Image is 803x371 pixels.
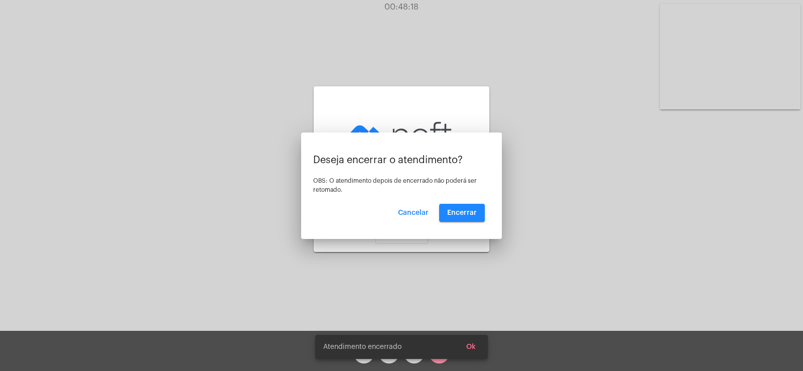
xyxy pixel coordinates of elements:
[323,342,401,352] span: Atendimento encerrado
[344,106,459,164] img: logo-neft-novo-2.png
[313,155,490,166] p: Deseja encerrar o atendimento?
[398,209,429,216] span: Cancelar
[313,178,477,193] span: OBS: O atendimento depois de encerrado não poderá ser retomado.
[390,204,437,222] button: Cancelar
[384,3,419,11] span: 00:48:18
[466,343,476,350] span: Ok
[447,209,477,216] span: Encerrar
[439,204,485,222] button: Encerrar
